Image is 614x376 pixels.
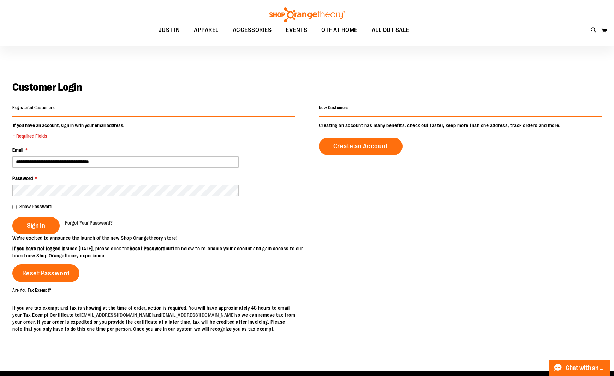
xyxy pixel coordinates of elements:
[12,122,125,139] legend: If you have an account, sign in with your email address.
[65,220,113,226] span: Forgot Your Password?
[130,246,166,251] strong: Reset Password
[79,312,153,318] a: [EMAIL_ADDRESS][DOMAIN_NAME]
[12,217,60,234] button: Sign In
[12,147,23,153] span: Email
[12,245,307,259] p: since [DATE], please click the button below to re-enable your account and gain access to our bran...
[233,22,272,38] span: ACCESSORIES
[566,365,606,371] span: Chat with an Expert
[159,22,180,38] span: JUST IN
[12,288,52,293] strong: Are You Tax Exempt?
[333,142,388,150] span: Create an Account
[12,304,295,333] p: If you are tax exempt and tax is showing at the time of order, action is required. You will have ...
[12,246,66,251] strong: If you have not logged in
[268,7,346,22] img: Shop Orangetheory
[22,269,70,277] span: Reset Password
[319,138,403,155] a: Create an Account
[319,122,602,129] p: Creating an account has many benefits: check out faster, keep more than one address, track orders...
[12,105,55,110] strong: Registered Customers
[194,22,219,38] span: APPAREL
[12,81,82,93] span: Customer Login
[372,22,409,38] span: ALL OUT SALE
[65,219,113,226] a: Forgot Your Password?
[161,312,235,318] a: [EMAIL_ADDRESS][DOMAIN_NAME]
[12,175,33,181] span: Password
[286,22,307,38] span: EVENTS
[321,22,358,38] span: OTF AT HOME
[319,105,349,110] strong: New Customers
[13,132,124,139] span: * Required Fields
[19,204,52,209] span: Show Password
[549,360,610,376] button: Chat with an Expert
[12,234,307,241] p: We’re excited to announce the launch of the new Shop Orangetheory store!
[27,222,45,229] span: Sign In
[12,264,79,282] a: Reset Password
